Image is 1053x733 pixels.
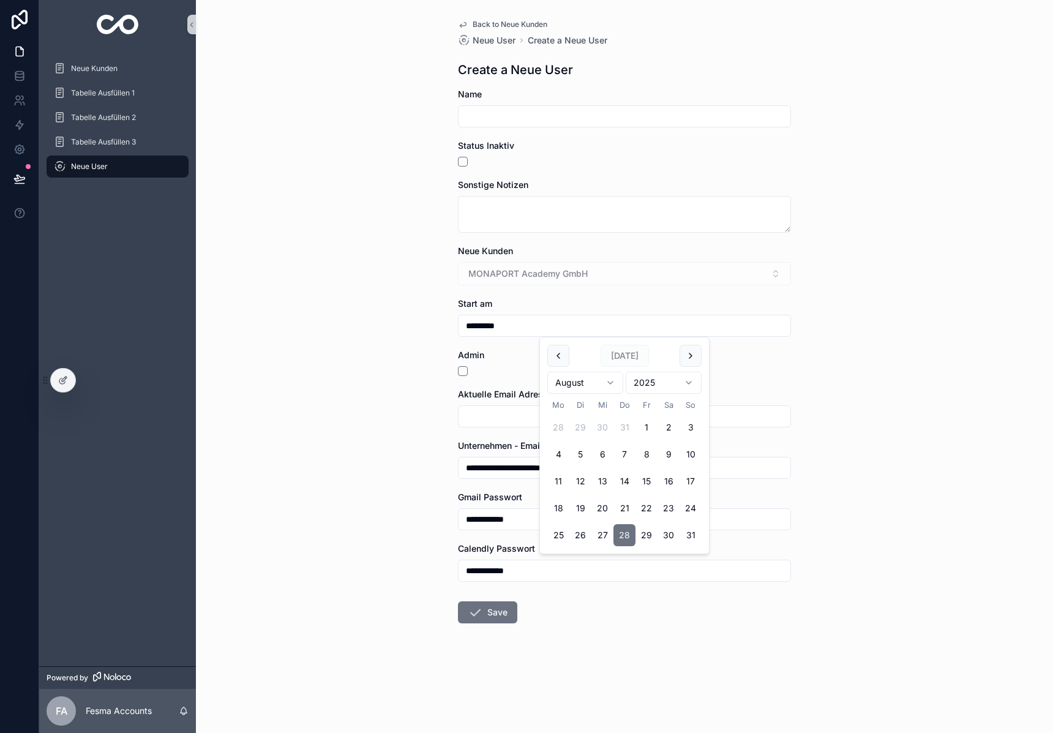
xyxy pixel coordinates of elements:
[71,162,108,171] span: Neue User
[39,666,196,689] a: Powered by
[547,524,569,546] button: Montag, 25. August 2025
[97,15,139,34] img: App logo
[569,416,591,438] button: Dienstag, 29. Juli 2025
[680,399,702,412] th: Sonntag
[658,497,680,519] button: Samstag, 23. August 2025
[658,443,680,465] button: Samstag, 9. August 2025
[47,107,189,129] a: Tabelle Ausfüllen 2
[458,20,547,29] a: Back to Neue Kunden
[569,524,591,546] button: Dienstag, 26. August 2025
[473,34,515,47] span: Neue User
[47,58,189,80] a: Neue Kunden
[613,524,635,546] button: Today, Donnerstag, 28. August 2025, selected
[658,399,680,412] th: Samstag
[591,497,613,519] button: Mittwoch, 20. August 2025
[47,82,189,104] a: Tabelle Ausfüllen 1
[569,470,591,492] button: Dienstag, 12. August 2025
[547,443,569,465] button: Montag, 4. August 2025
[458,179,528,190] span: Sonstige Notizen
[591,416,613,438] button: Mittwoch, 30. Juli 2025
[658,470,680,492] button: Samstag, 16. August 2025
[635,399,658,412] th: Freitag
[591,399,613,412] th: Mittwoch
[591,524,613,546] button: Mittwoch, 27. August 2025
[591,443,613,465] button: Mittwoch, 6. August 2025
[547,399,569,412] th: Montag
[613,470,635,492] button: Donnerstag, 14. August 2025
[86,705,152,717] p: Fesma Accounts
[658,524,680,546] button: Samstag, 30. August 2025
[635,416,658,438] button: Freitag, 1. August 2025
[680,470,702,492] button: Sonntag, 17. August 2025
[680,416,702,438] button: Sonntag, 3. August 2025
[71,113,136,122] span: Tabelle Ausfüllen 2
[71,137,136,147] span: Tabelle Ausfüllen 3
[569,443,591,465] button: Dienstag, 5. August 2025
[613,399,635,412] th: Donnerstag
[635,443,658,465] button: Freitag, 8. August 2025
[569,497,591,519] button: Dienstag, 19. August 2025
[473,20,547,29] span: Back to Neue Kunden
[458,140,514,151] span: Status Inaktiv
[635,524,658,546] button: Freitag, 29. August 2025
[680,524,702,546] button: Sonntag, 31. August 2025
[635,497,658,519] button: Freitag, 22. August 2025
[458,492,522,502] span: Gmail Passwort
[635,470,658,492] button: Freitag, 15. August 2025
[547,416,569,438] button: Montag, 28. Juli 2025
[547,470,569,492] button: Montag, 11. August 2025
[56,704,67,718] span: FA
[458,440,578,451] span: Unternehmen - Email (GSuite)
[613,416,635,438] button: Donnerstag, 31. Juli 2025
[458,601,517,623] button: Save
[528,34,607,47] a: Create a Neue User
[71,88,135,98] span: Tabelle Ausfüllen 1
[39,49,196,194] div: scrollable content
[569,399,591,412] th: Dienstag
[613,497,635,519] button: Donnerstag, 21. August 2025
[458,246,513,256] span: Neue Kunden
[71,64,118,73] span: Neue Kunden
[458,298,492,309] span: Start am
[458,389,553,399] span: Aktuelle Email Adresse
[680,497,702,519] button: Sonntag, 24. August 2025
[458,61,573,78] h1: Create a Neue User
[658,416,680,438] button: Samstag, 2. August 2025
[547,497,569,519] button: Montag, 18. August 2025
[458,350,484,360] span: Admin
[47,156,189,178] a: Neue User
[47,131,189,153] a: Tabelle Ausfüllen 3
[591,470,613,492] button: Mittwoch, 13. August 2025
[613,443,635,465] button: Donnerstag, 7. August 2025
[458,89,482,99] span: Name
[458,543,535,554] span: Calendly Passwort
[47,673,88,683] span: Powered by
[458,34,515,47] a: Neue User
[680,443,702,465] button: Sonntag, 10. August 2025
[547,399,702,546] table: August 2025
